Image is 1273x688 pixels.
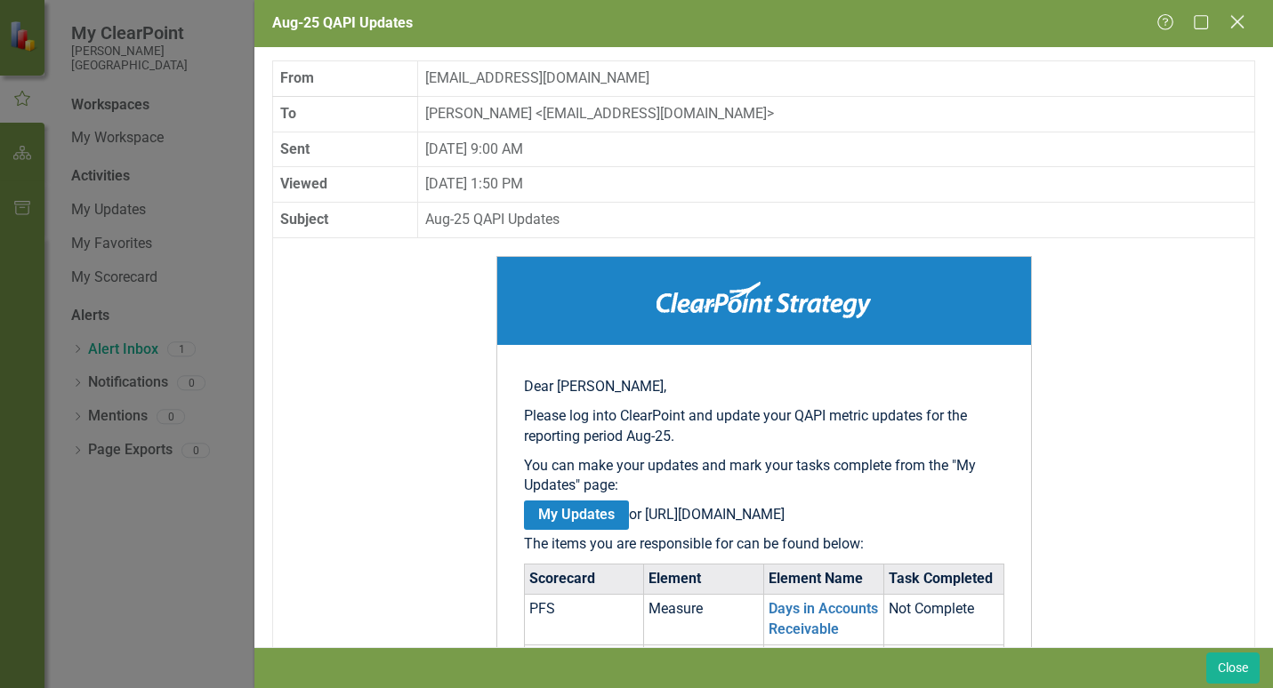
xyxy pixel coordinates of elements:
th: Viewed [273,167,418,203]
td: Measure [644,594,764,644]
p: Dear [PERSON_NAME], [524,377,1004,397]
td: Aug-25 QAPI Updates [418,203,1255,238]
span: < [536,105,543,122]
th: Sent [273,132,418,167]
p: The items you are responsible for can be found below: [524,534,1004,555]
th: Subject [273,203,418,238]
span: > [767,105,774,122]
td: PFS [524,594,644,644]
td: [PERSON_NAME] [EMAIL_ADDRESS][DOMAIN_NAME] [418,96,1255,132]
button: Close [1206,652,1260,684]
th: Task Completed [883,564,1003,594]
th: Element [644,564,764,594]
p: Please log into ClearPoint and update your QAPI metric updates for the reporting period Aug-25. [524,406,1004,447]
td: [EMAIL_ADDRESS][DOMAIN_NAME] [418,60,1255,96]
td: [DATE] 9:00 AM [418,132,1255,167]
th: From [273,60,418,96]
p: or [URL][DOMAIN_NAME] [524,505,1004,525]
a: My Updates [524,500,629,530]
p: You can make your updates and mark your tasks complete from the "My Updates" page: [524,456,1004,497]
td: Not Complete [883,594,1003,644]
img: ClearPoint Strategy [657,282,871,318]
th: To [273,96,418,132]
a: Days in Accounts Receivable [769,600,878,637]
span: Aug-25 QAPI Updates [272,14,413,31]
th: Scorecard [524,564,644,594]
th: Element Name [764,564,884,594]
td: [DATE] 1:50 PM [418,167,1255,203]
